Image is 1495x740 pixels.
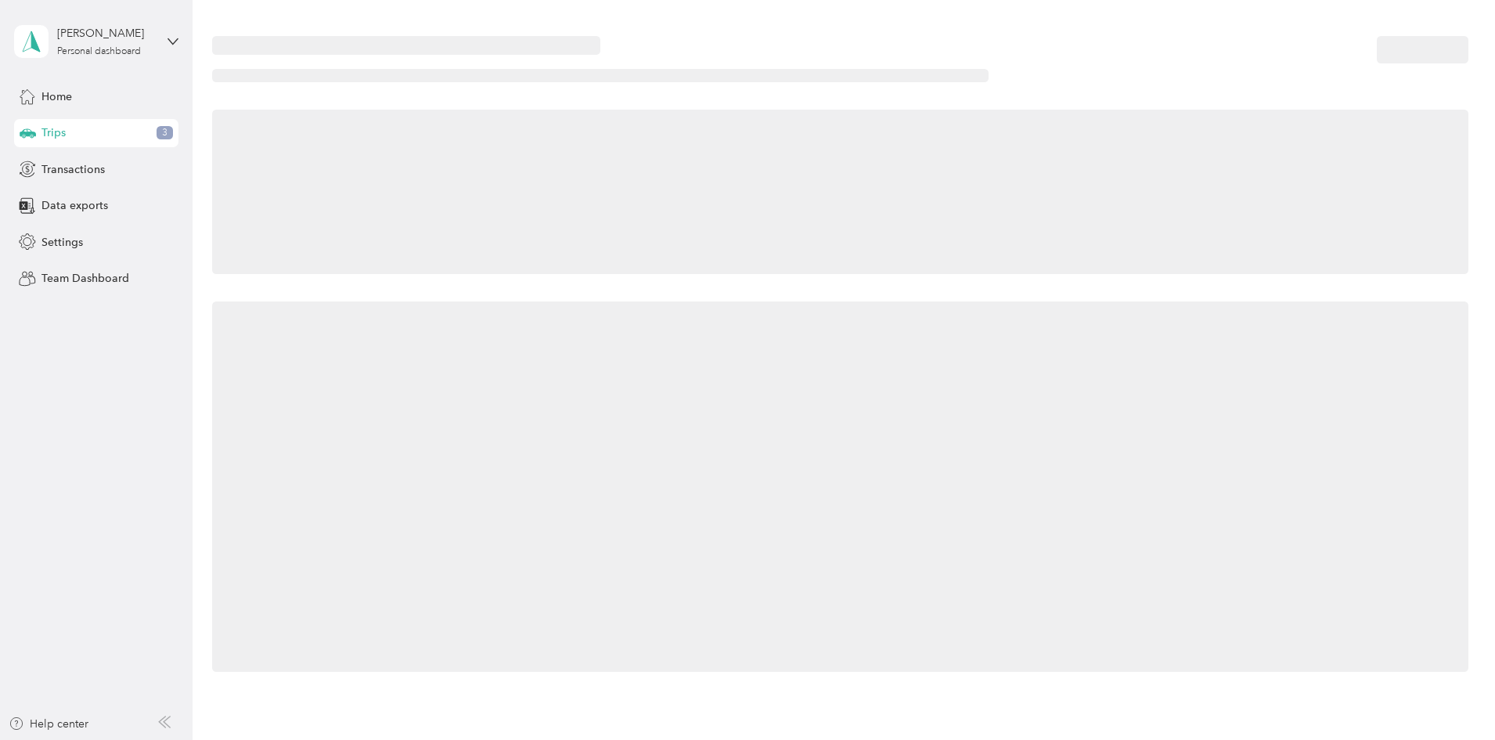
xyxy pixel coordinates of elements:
[57,25,155,42] div: [PERSON_NAME]
[41,88,72,105] span: Home
[57,47,141,56] div: Personal dashboard
[41,197,108,214] span: Data exports
[41,125,66,141] span: Trips
[41,161,105,178] span: Transactions
[1407,652,1495,740] iframe: Everlance-gr Chat Button Frame
[41,234,83,251] span: Settings
[9,716,88,732] button: Help center
[157,126,173,140] span: 3
[41,270,129,287] span: Team Dashboard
